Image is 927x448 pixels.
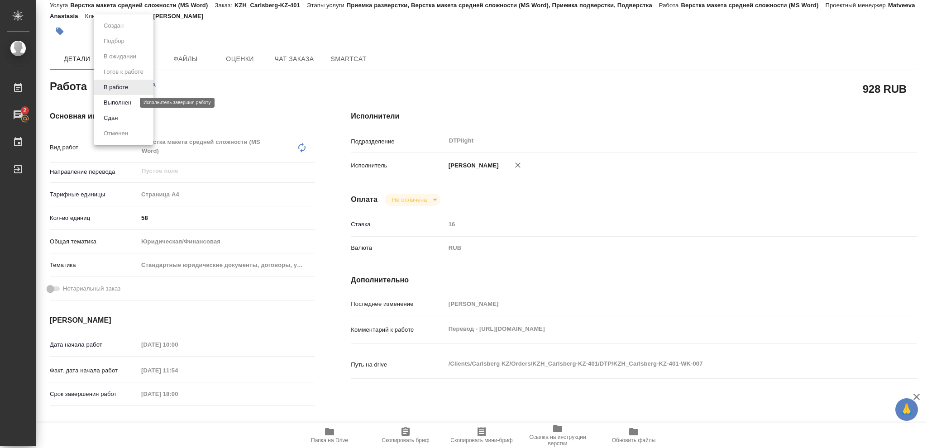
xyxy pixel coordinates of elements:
[101,52,139,62] button: В ожидании
[101,67,146,77] button: Готов к работе
[101,129,131,138] button: Отменен
[101,98,134,108] button: Выполнен
[101,82,131,92] button: В работе
[101,21,126,31] button: Создан
[101,36,127,46] button: Подбор
[101,113,120,123] button: Сдан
